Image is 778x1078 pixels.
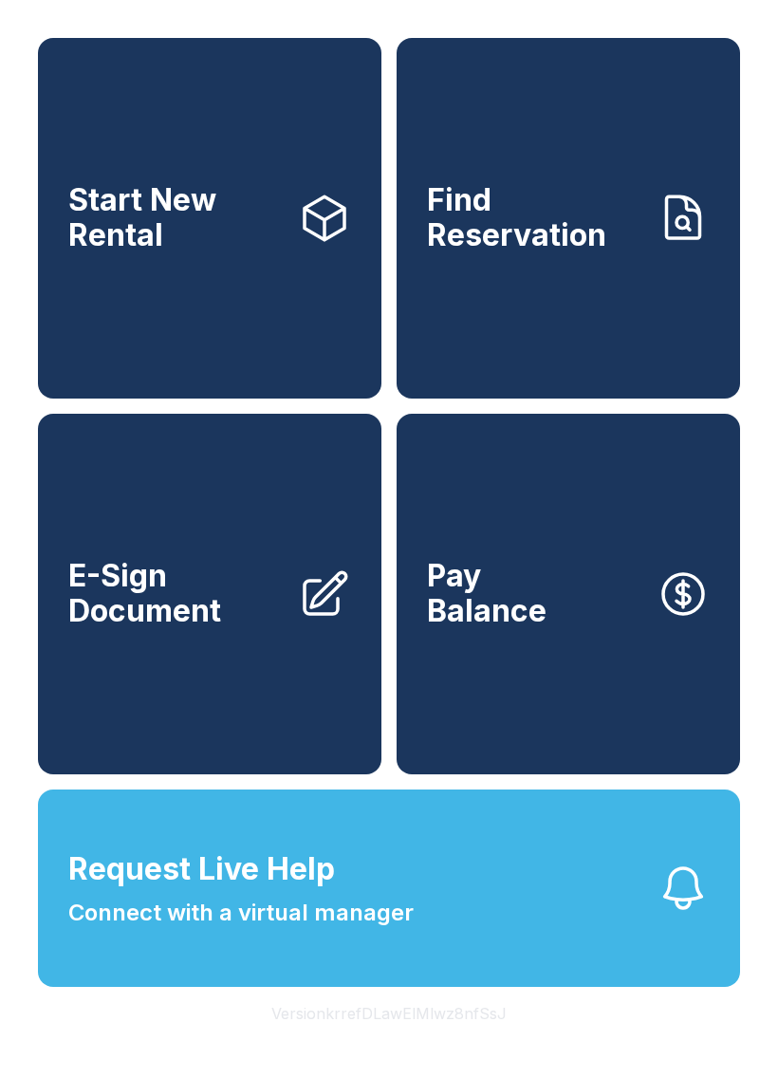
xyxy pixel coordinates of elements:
a: Start New Rental [38,38,381,399]
button: Request Live HelpConnect with a virtual manager [38,790,740,987]
span: E-Sign Document [68,559,283,628]
span: Connect with a virtual manager [68,896,414,930]
a: Find Reservation [397,38,740,399]
button: VersionkrrefDLawElMlwz8nfSsJ [256,987,522,1040]
span: Find Reservation [427,183,641,252]
span: Request Live Help [68,846,335,892]
button: PayBalance [397,414,740,774]
span: Pay Balance [427,559,546,628]
span: Start New Rental [68,183,283,252]
a: E-Sign Document [38,414,381,774]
